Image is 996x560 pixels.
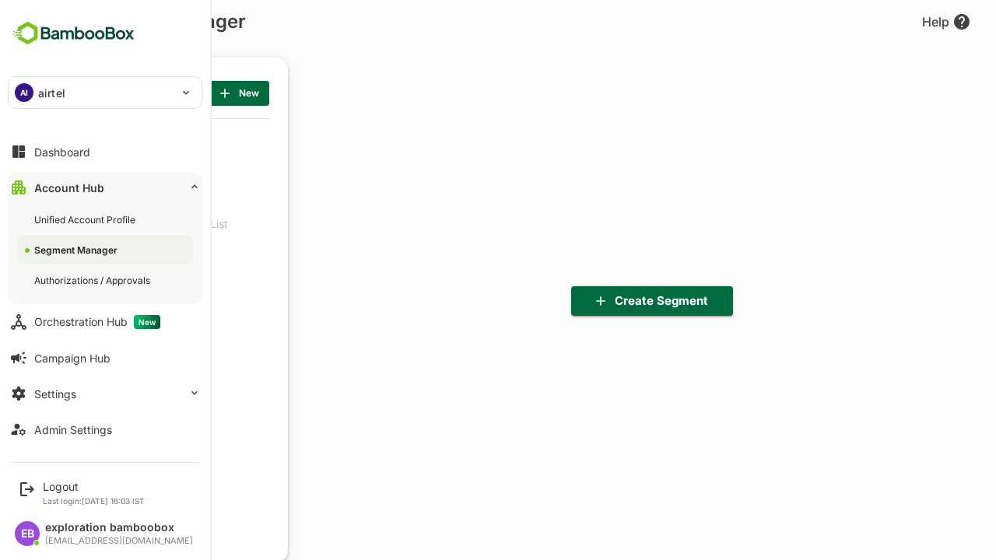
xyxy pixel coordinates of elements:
[8,414,202,445] button: Admin Settings
[34,243,121,257] div: Segment Manager
[9,77,202,108] div: AIairtel
[517,286,679,316] button: Create Segment
[8,342,202,373] button: Campaign Hub
[45,536,193,546] div: [EMAIL_ADDRESS][DOMAIN_NAME]
[38,85,65,101] p: airtel
[134,315,160,329] span: New
[8,378,202,409] button: Settings
[34,213,139,226] div: Unified Account Profile
[34,274,153,287] div: Authorizations / Approvals
[15,83,33,102] div: AI
[8,136,202,167] button: Dashboard
[155,81,215,106] button: New
[34,387,76,401] div: Settings
[43,480,145,493] div: Logout
[19,81,98,106] p: SEGMENT LIST
[34,423,112,436] div: Admin Settings
[15,521,40,546] div: EB
[45,521,193,534] div: exploration bamboobox
[34,181,104,194] div: Account Hub
[34,352,110,365] div: Campaign Hub
[868,12,917,31] div: Help
[34,145,90,159] div: Dashboard
[8,306,202,338] button: Orchestration HubNew
[167,83,202,103] span: New
[43,496,145,506] p: Last login: [DATE] 16:03 IST
[34,315,160,329] div: Orchestration Hub
[8,19,139,48] img: BambooboxFullLogoMark.5f36c76dfaba33ec1ec1367b70bb1252.svg
[8,172,202,203] button: Account Hub
[529,291,666,311] span: Create Segment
